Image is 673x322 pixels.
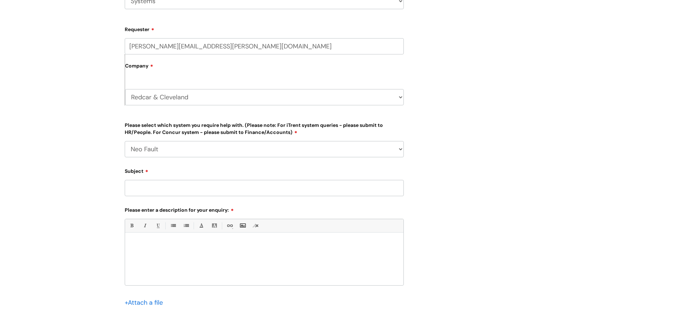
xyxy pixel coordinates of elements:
[197,221,206,230] a: Font Color
[153,221,162,230] a: Underline(Ctrl-U)
[125,205,404,213] label: Please enter a description for your enquiry:
[125,60,404,76] label: Company
[125,298,128,307] span: +
[238,221,247,230] a: Insert Image...
[251,221,260,230] a: Remove formatting (Ctrl-\)
[169,221,177,230] a: • Unordered List (Ctrl-Shift-7)
[140,221,149,230] a: Italic (Ctrl-I)
[225,221,234,230] a: Link
[125,38,404,54] input: Email
[125,24,404,33] label: Requester
[125,297,167,308] div: Attach a file
[125,166,404,174] label: Subject
[210,221,219,230] a: Back Color
[182,221,190,230] a: 1. Ordered List (Ctrl-Shift-8)
[127,221,136,230] a: Bold (Ctrl-B)
[125,121,404,135] label: Please select which system you require help with. (Please note: For iTrent system queries - pleas...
